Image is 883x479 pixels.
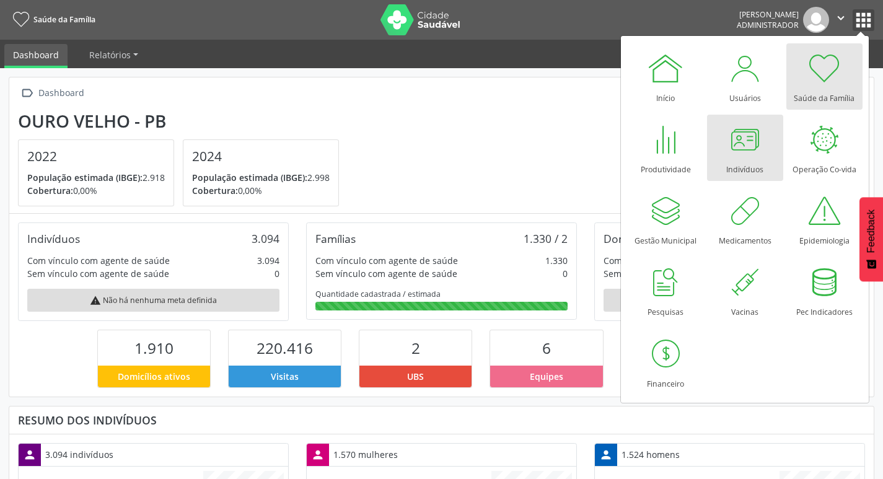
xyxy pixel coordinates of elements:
[27,171,165,184] p: 2.918
[257,254,279,267] div: 3.094
[271,370,299,383] span: Visitas
[311,448,325,462] i: person
[707,257,783,323] a: Vacinas
[834,11,848,25] i: 
[33,14,95,25] span: Saúde da Família
[628,329,704,395] a: Financeiro
[737,9,799,20] div: [PERSON_NAME]
[90,295,101,306] i: warning
[737,20,799,30] span: Administrador
[315,254,458,267] div: Com vínculo com agente de saúde
[18,413,865,427] div: Resumo dos indivíduos
[192,172,307,183] span: População estimada (IBGE):
[707,115,783,181] a: Indivíduos
[707,43,783,110] a: Usuários
[89,49,131,61] span: Relatórios
[604,254,746,267] div: Com vínculo com agente de saúde
[407,370,424,383] span: UBS
[27,184,165,197] p: 0,00%
[4,44,68,68] a: Dashboard
[36,84,86,102] div: Dashboard
[81,44,147,66] a: Relatórios
[192,185,238,196] span: Cobertura:
[866,209,877,253] span: Feedback
[563,267,568,280] div: 0
[27,267,169,280] div: Sem vínculo com agente de saúde
[27,289,279,312] div: Não há nenhuma meta definida
[707,186,783,252] a: Medicamentos
[859,197,883,281] button: Feedback - Mostrar pesquisa
[9,9,95,30] a: Saúde da Família
[18,111,348,131] div: Ouro Velho - PB
[41,444,118,465] div: 3.094 indivíduos
[786,186,863,252] a: Epidemiologia
[628,115,704,181] a: Produtividade
[192,184,330,197] p: 0,00%
[192,149,330,164] h4: 2024
[27,232,80,245] div: Indivíduos
[134,338,174,358] span: 1.910
[545,254,568,267] div: 1.330
[628,186,704,252] a: Gestão Municipal
[628,257,704,323] a: Pesquisas
[329,444,402,465] div: 1.570 mulheres
[252,232,279,245] div: 3.094
[803,7,829,33] img: img
[628,43,704,110] a: Início
[599,448,613,462] i: person
[604,267,745,280] div: Sem vínculo com agente de saúde
[18,84,86,102] a:  Dashboard
[192,171,330,184] p: 2.998
[617,444,684,465] div: 1.524 homens
[786,115,863,181] a: Operação Co-vida
[257,338,313,358] span: 220.416
[315,289,568,299] div: Quantidade cadastrada / estimada
[27,254,170,267] div: Com vínculo com agente de saúde
[18,84,36,102] i: 
[275,267,279,280] div: 0
[27,149,165,164] h4: 2022
[118,370,190,383] span: Domicílios ativos
[23,448,37,462] i: person
[604,289,856,312] div: Não há nenhuma meta definida
[604,232,655,245] div: Domicílios
[786,43,863,110] a: Saúde da Família
[411,338,420,358] span: 2
[315,267,457,280] div: Sem vínculo com agente de saúde
[27,185,73,196] span: Cobertura:
[315,232,356,245] div: Famílias
[829,7,853,33] button: 
[542,338,551,358] span: 6
[853,9,874,31] button: apps
[524,232,568,245] div: 1.330 / 2
[27,172,143,183] span: População estimada (IBGE):
[530,370,563,383] span: Equipes
[786,257,863,323] a: Pec Indicadores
